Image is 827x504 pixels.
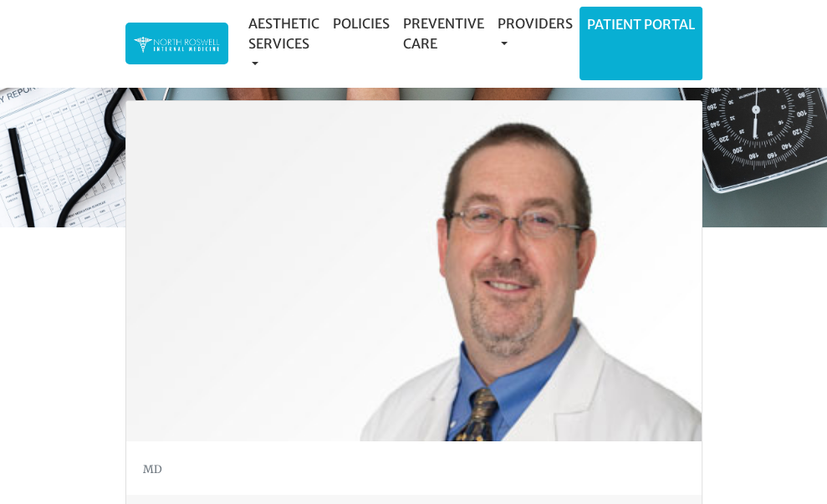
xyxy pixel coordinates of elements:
img: North Roswell Internal Medicine [134,35,220,54]
a: Preventive Care [396,7,491,60]
a: Providers [491,7,579,60]
a: Aesthetic Services [242,7,326,80]
img: Dr. George Kanes [126,101,702,441]
a: Policies [326,7,396,40]
small: MD [143,462,162,476]
a: Patient Portal [580,8,702,41]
